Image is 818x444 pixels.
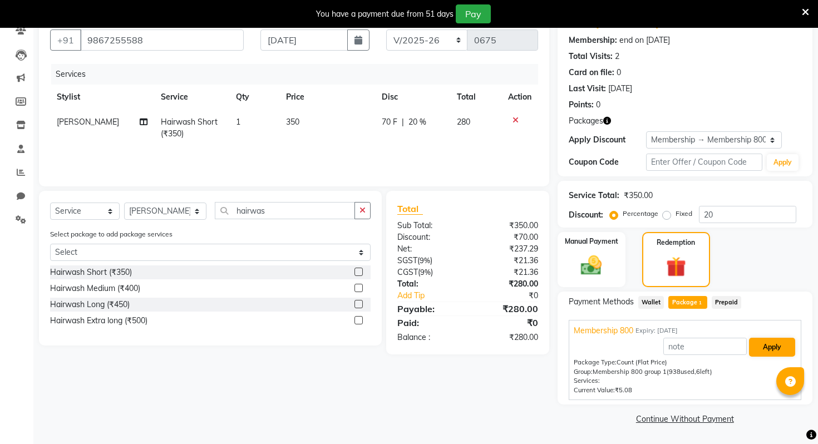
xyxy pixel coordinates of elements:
[50,315,147,327] div: Hairwash Extra long (₹500)
[154,85,229,110] th: Service
[569,34,617,46] div: Membership:
[569,67,614,78] div: Card on file:
[457,117,470,127] span: 280
[574,253,609,278] img: _cash.svg
[697,300,703,307] span: 1
[50,85,154,110] th: Stylist
[389,332,467,343] div: Balance :
[623,209,658,219] label: Percentage
[635,326,678,336] span: Expiry: [DATE]
[569,51,613,62] div: Total Visits:
[593,368,712,376] span: used, left)
[467,316,546,329] div: ₹0
[481,290,546,302] div: ₹0
[467,278,546,290] div: ₹280.00
[615,386,632,394] span: ₹5.08
[456,4,491,23] button: Pay
[50,29,81,51] button: +91
[574,377,600,384] span: Services:
[420,268,431,277] span: 9%
[279,85,375,110] th: Price
[467,220,546,231] div: ₹350.00
[389,220,467,231] div: Sub Total:
[668,296,707,309] span: Package
[593,368,667,376] span: Membership 800 group 1
[617,67,621,78] div: 0
[617,358,667,366] span: Count (Flat Price)
[467,332,546,343] div: ₹280.00
[638,296,664,309] span: Wallet
[569,156,646,168] div: Coupon Code
[389,231,467,243] div: Discount:
[57,117,119,127] span: [PERSON_NAME]
[161,117,218,139] span: Hairwash Short (₹350)
[389,302,467,315] div: Payable:
[467,243,546,255] div: ₹237.29
[657,238,695,248] label: Redemption
[467,231,546,243] div: ₹70.00
[767,154,799,171] button: Apply
[397,255,417,265] span: SGST
[420,256,430,265] span: 9%
[569,99,594,111] div: Points:
[229,85,279,110] th: Qty
[50,229,173,239] label: Select package to add package services
[402,116,404,128] span: |
[389,290,481,302] a: Add Tip
[574,325,633,337] span: Membership 800
[569,296,634,308] span: Payment Methods
[569,190,619,201] div: Service Total:
[286,117,299,127] span: 350
[50,299,130,310] div: Hairwash Long (₹450)
[50,283,140,294] div: Hairwash Medium (₹400)
[569,115,603,127] span: Packages
[50,267,132,278] div: Hairwash Short (₹350)
[615,51,619,62] div: 2
[712,296,742,309] span: Prepaid
[619,34,670,46] div: end on [DATE]
[450,85,501,110] th: Total
[501,85,538,110] th: Action
[624,190,653,201] div: ₹350.00
[574,358,617,366] span: Package Type:
[408,116,426,128] span: 20 %
[663,338,747,355] input: note
[676,209,692,219] label: Fixed
[389,243,467,255] div: Net:
[646,154,762,171] input: Enter Offer / Coupon Code
[215,202,355,219] input: Search or Scan
[560,413,810,425] a: Continue Without Payment
[382,116,397,128] span: 70 F
[397,203,423,215] span: Total
[389,316,467,329] div: Paid:
[389,255,467,267] div: ( )
[565,236,618,246] label: Manual Payment
[660,254,693,279] img: _gift.svg
[574,386,615,394] span: Current Value:
[375,85,450,110] th: Disc
[389,267,467,278] div: ( )
[569,134,646,146] div: Apply Discount
[236,117,240,127] span: 1
[569,83,606,95] div: Last Visit:
[397,267,418,277] span: CGST
[467,267,546,278] div: ₹21.36
[749,338,795,357] button: Apply
[389,278,467,290] div: Total:
[569,209,603,221] div: Discount:
[316,8,454,20] div: You have a payment due from 51 days
[667,368,681,376] span: (938
[574,368,593,376] span: Group:
[467,302,546,315] div: ₹280.00
[608,83,632,95] div: [DATE]
[467,255,546,267] div: ₹21.36
[51,64,546,85] div: Services
[80,29,244,51] input: Search by Name/Mobile/Email/Code
[596,99,600,111] div: 0
[696,368,700,376] span: 6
